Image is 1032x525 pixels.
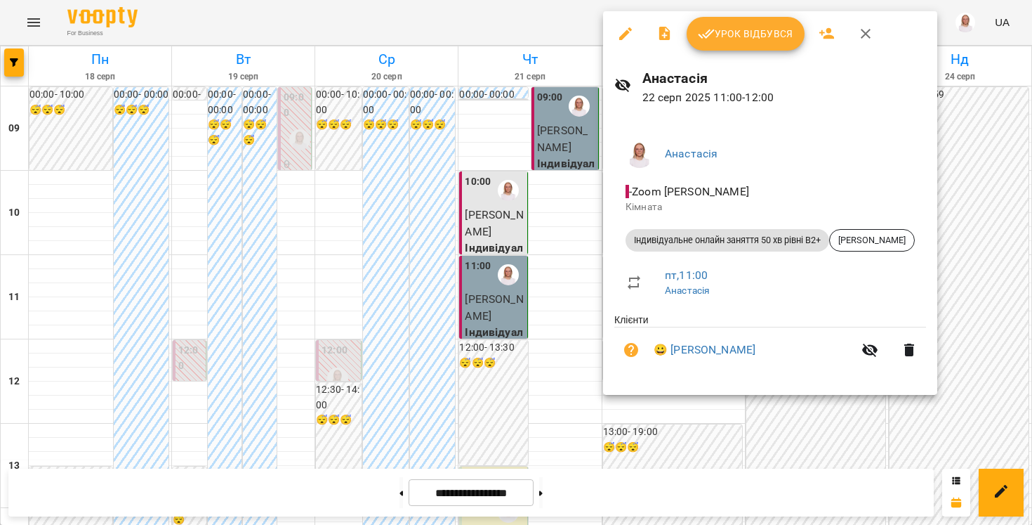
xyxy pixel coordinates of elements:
span: Урок відбувся [698,25,793,42]
span: [PERSON_NAME] [830,234,914,247]
h6: Анастасія [642,67,926,89]
ul: Клієнти [614,313,926,378]
button: Урок відбувся [687,17,805,51]
a: пт , 11:00 [665,268,708,282]
a: Анастасія [665,147,717,160]
img: 7b3448e7bfbed3bd7cdba0ed84700e25.png [626,140,654,168]
p: 22 серп 2025 11:00 - 12:00 [642,89,926,106]
span: Індивідуальне онлайн заняття 50 хв рівні В2+ [626,234,829,247]
button: Візит ще не сплачено. Додати оплату? [614,333,648,367]
span: - Zoom [PERSON_NAME] [626,185,752,198]
p: Кімната [626,200,915,214]
a: Анастасія [665,285,710,296]
a: 😀 [PERSON_NAME] [654,342,755,358]
div: [PERSON_NAME] [829,229,915,252]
